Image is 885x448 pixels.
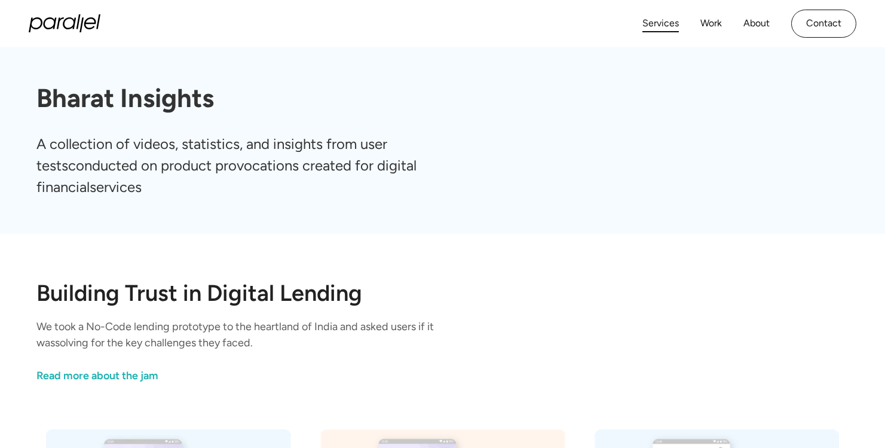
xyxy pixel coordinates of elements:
[36,282,849,304] h2: Building Trust in Digital Lending
[791,10,856,38] a: Contact
[700,15,722,32] a: Work
[36,83,849,114] h1: Bharat Insights
[36,133,463,198] p: A collection of videos, statistics, and insights from user testsconducted on product provocations...
[36,319,483,351] p: We took a No-Code lending prototype to the heartland of India and asked users if it wassolving fo...
[36,368,158,384] div: Read more about the jam
[642,15,679,32] a: Services
[743,15,770,32] a: About
[29,14,100,32] a: home
[36,368,483,384] a: link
